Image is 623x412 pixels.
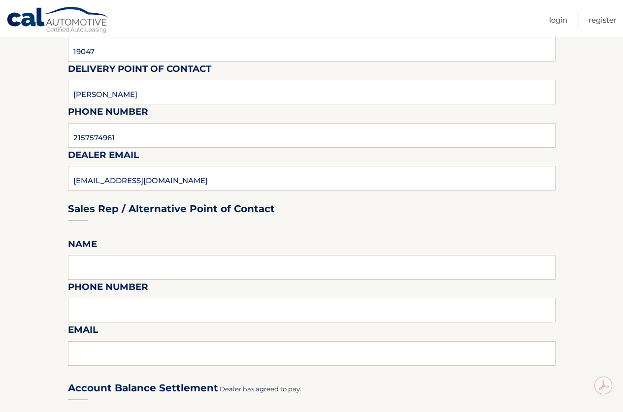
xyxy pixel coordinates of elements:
[6,6,110,35] a: Cal Automotive
[68,237,97,255] label: Name
[68,382,218,394] h3: Account Balance Settlement
[68,280,148,298] label: Phone Number
[68,62,211,80] label: Delivery Point of Contact
[68,322,98,341] label: Email
[68,148,139,166] label: Dealer Email
[220,385,301,393] span: Dealer has agreed to pay:
[68,104,148,123] label: Phone Number
[68,203,275,215] h3: Sales Rep / Alternative Point of Contact
[589,12,617,28] a: Register
[549,12,567,28] a: Login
